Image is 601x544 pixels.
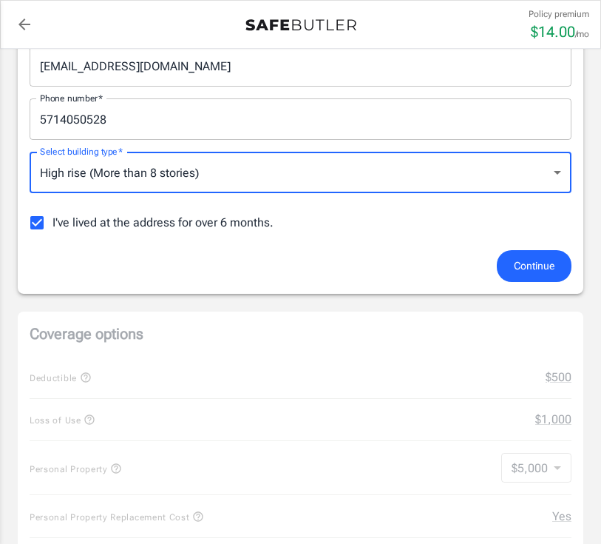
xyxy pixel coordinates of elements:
p: Policy premium [529,7,589,21]
div: High rise (More than 8 stories) [30,152,571,193]
span: $ 14.00 [531,23,575,41]
a: back to quotes [10,10,39,39]
input: Enter email [30,45,571,87]
label: Phone number [40,92,103,104]
span: Continue [514,257,554,275]
input: Enter number [30,98,571,140]
button: Continue [497,250,571,282]
img: Back to quotes [245,19,356,31]
label: Select building type [40,145,123,158]
p: /mo [575,27,589,41]
span: I've lived at the address for over 6 months. [52,214,274,232]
